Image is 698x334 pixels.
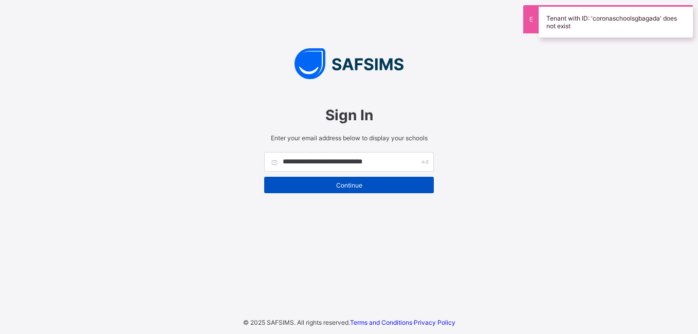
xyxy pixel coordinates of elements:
span: Enter your email address below to display your schools [264,134,434,142]
span: · [350,319,455,326]
img: SAFSIMS Logo [254,48,444,79]
span: Sign In [264,106,434,124]
a: Privacy Policy [414,319,455,326]
span: Continue [272,181,426,189]
a: Terms and Conditions [350,319,412,326]
span: © 2025 SAFSIMS. All rights reserved. [243,319,350,326]
div: Tenant with ID: 'coronaschoolsgbagada' does not exist [539,5,693,38]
